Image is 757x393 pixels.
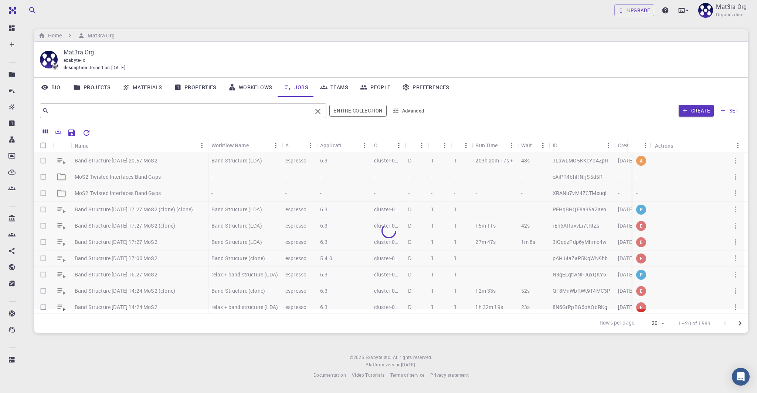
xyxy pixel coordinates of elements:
div: Actions [651,138,744,153]
a: Teams [314,78,354,97]
div: Status [628,138,651,153]
span: Platform version [366,361,401,369]
button: Sort [632,140,644,151]
span: exabyte-io [64,57,85,63]
button: Advanced [390,105,428,117]
button: Sort [249,140,261,151]
button: Menu [270,140,282,151]
div: Run Time [472,138,517,152]
button: Sort [89,140,101,151]
div: Open Intercom Messenger [732,368,750,386]
button: Sort [431,140,443,151]
button: Save Explorer Settings [64,125,79,140]
a: Preferences [396,78,455,97]
button: Menu [196,140,208,151]
p: Mat3ra Org [64,48,736,57]
div: Cluster [370,138,404,152]
button: Sort [347,140,359,151]
button: Sort [381,140,393,151]
a: Documentation [313,372,346,379]
div: Name [71,138,208,153]
a: Exabyte Inc. [366,354,391,361]
span: [DATE] . [401,362,417,367]
button: Menu [393,140,404,151]
div: Run Time [475,138,498,152]
button: Clear [312,105,324,117]
button: Sort [557,140,569,151]
span: Filter throughout whole library including sets (folders) [329,105,386,117]
div: Nodes [427,138,450,152]
span: © 2025 [350,354,365,361]
div: ID [549,138,614,152]
button: Menu [359,140,370,151]
div: Created [618,138,637,152]
div: Workflow Name [211,138,249,152]
div: Wait Time [521,138,537,152]
div: Wait Time [517,138,549,152]
a: People [354,78,396,97]
a: Workflows [223,78,278,97]
img: logo [6,7,16,14]
button: Menu [602,140,614,151]
button: Sort [293,140,305,151]
a: [DATE]. [401,361,417,369]
span: Video Tutorials [352,372,384,378]
button: Entire collection [329,105,386,117]
a: Video Tutorials [352,372,384,379]
button: Menu [732,140,744,151]
button: set [717,105,742,117]
button: Menu [639,140,651,151]
div: Application [282,138,316,152]
button: Export [52,125,64,137]
div: Workflow Name [208,138,282,152]
a: Properties [168,78,223,97]
div: Queue [404,138,427,152]
button: Upgrade [614,4,655,16]
span: Support [16,5,42,12]
span: All rights reserved. [393,354,432,361]
button: Go to next page [733,316,747,331]
h6: Mat3ra Org [85,31,115,40]
a: Privacy statement [430,372,469,379]
a: Jobs [278,78,314,97]
div: Application Version [320,138,347,152]
img: Mat3ra Org [698,3,713,18]
div: Cluster [374,138,381,152]
button: Menu [506,140,517,151]
div: Application [285,138,293,152]
a: Bio [34,78,67,97]
span: Organisation [716,11,744,19]
span: Exabyte Inc. [366,354,391,360]
a: Terms of service [390,372,424,379]
span: Joined on [DATE] [89,64,125,71]
button: Menu [415,140,427,151]
div: Icon [52,138,71,153]
div: 20 [639,318,666,329]
button: Sort [454,140,466,151]
a: Projects [67,78,116,97]
span: Privacy statement [430,372,469,378]
p: Rows per page: [600,319,636,327]
span: Terms of service [390,372,424,378]
div: ID [553,138,557,152]
div: Cores [450,138,472,152]
button: Menu [460,140,472,151]
div: Actions [655,138,673,153]
a: Materials [116,78,168,97]
button: Menu [305,140,316,151]
h6: Home [45,31,62,40]
p: Mat3ra Org [716,2,747,11]
div: Name [75,138,89,153]
button: Menu [438,140,450,151]
button: Menu [537,140,549,151]
span: Documentation [313,372,346,378]
button: Sort [408,140,420,151]
nav: breadcrumb [37,31,116,40]
button: Columns [39,125,52,137]
span: description : [64,64,89,71]
button: Create [679,105,714,117]
p: 1–20 of 1589 [678,320,710,327]
div: Application Version [316,138,370,152]
button: Reset Explorer Settings [79,125,94,140]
